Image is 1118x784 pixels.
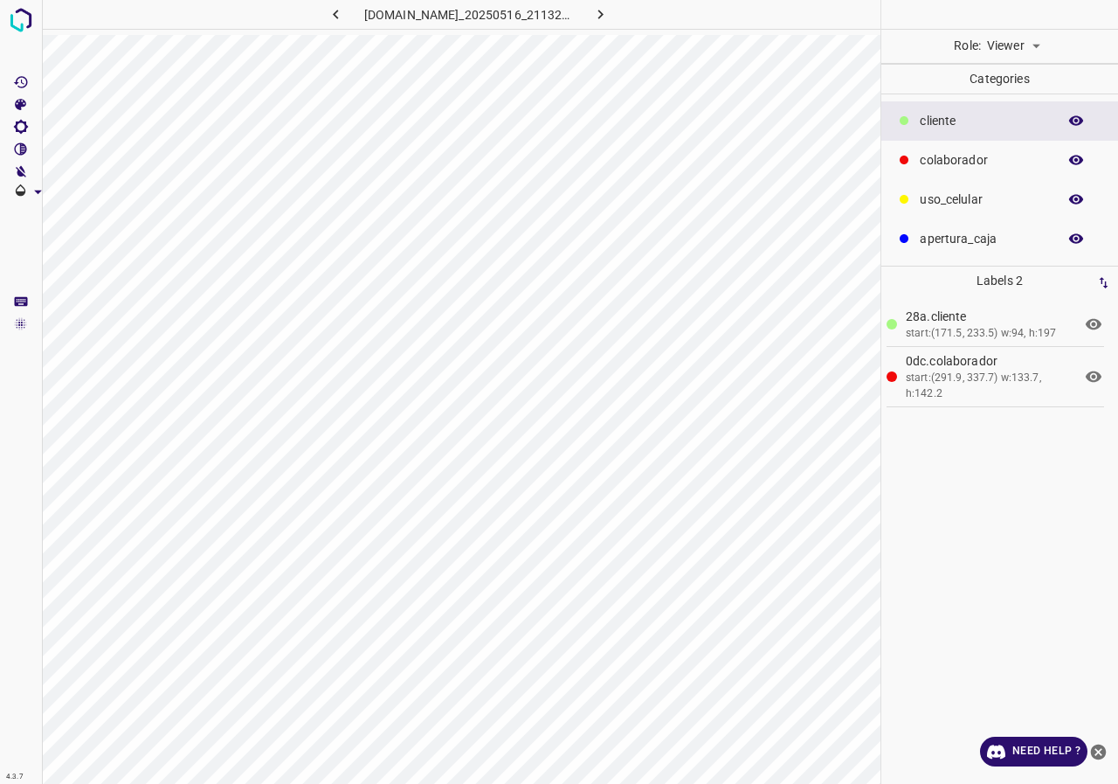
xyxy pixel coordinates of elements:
[5,4,37,36] img: logo
[920,230,1048,248] p: apertura_caja
[980,737,1087,767] a: Need Help ?
[881,101,1118,141] div: ​​cliente
[987,33,1046,59] div: Viewer
[1087,737,1109,767] button: close-help
[887,267,1113,295] p: Labels 2
[881,30,1118,63] div: Role:
[881,180,1118,219] div: uso_celular
[881,65,1118,94] p: Categories
[906,352,1074,371] p: 0dc.colaborador
[906,308,1074,326] p: 28a.​​cliente
[881,219,1118,259] div: apertura_caja
[920,112,1048,130] p: ​​cliente
[364,4,572,29] h6: [DOMAIN_NAME]_20250516_211322_frame_00004.jpg
[906,326,1074,342] div: start:(171.5, 233.5) w:94, h:197
[906,371,1074,401] div: start:(291.9, 337.7) w:133.7, h:142.2
[2,770,28,784] div: 4.3.7
[920,191,1048,209] p: uso_celular
[920,151,1048,170] p: colaborador
[881,141,1118,180] div: colaborador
